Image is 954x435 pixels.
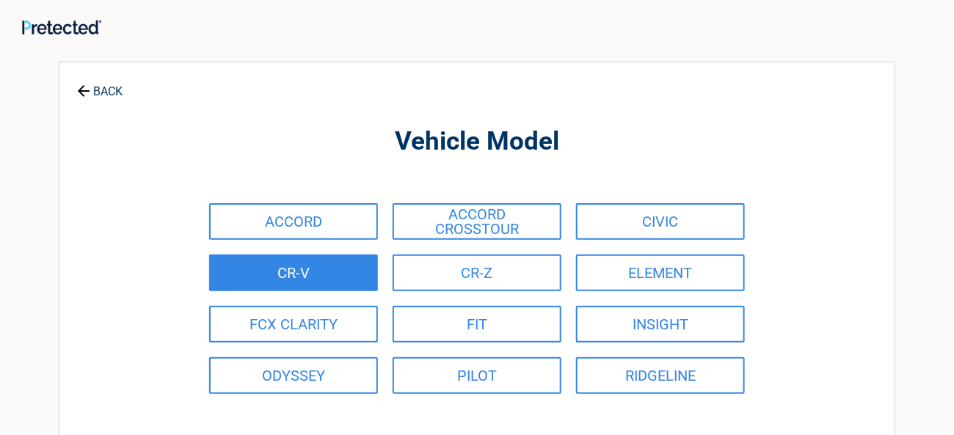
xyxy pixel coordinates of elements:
[393,306,561,343] a: FIT
[576,357,745,394] a: RIDGELINE
[576,306,745,343] a: INSIGHT
[393,357,561,394] a: PILOT
[209,357,378,394] a: ODYSSEY
[209,255,378,291] a: CR-V
[209,203,378,240] a: ACCORD
[74,72,125,98] a: BACK
[22,20,101,34] img: Main Logo
[140,125,814,159] h2: Vehicle Model
[576,255,745,291] a: ELEMENT
[209,306,378,343] a: FCX CLARITY
[393,255,561,291] a: CR-Z
[576,203,745,240] a: CIVIC
[393,203,561,240] a: ACCORD CROSSTOUR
